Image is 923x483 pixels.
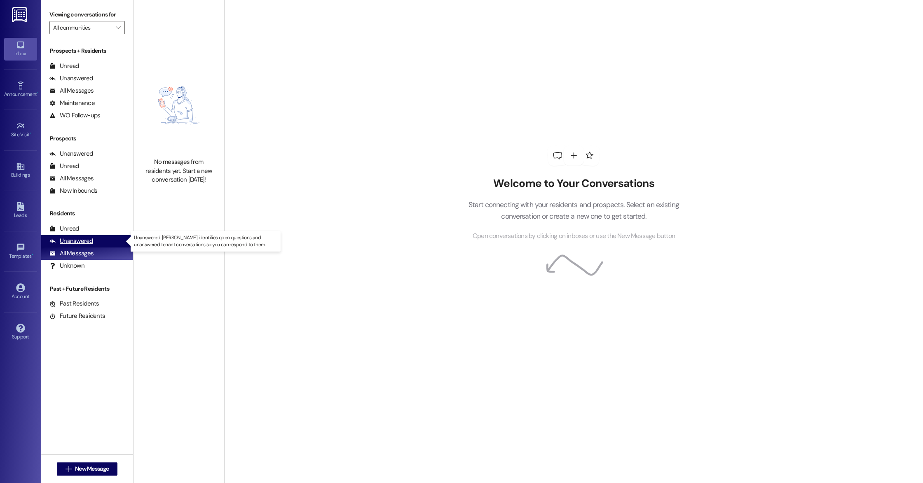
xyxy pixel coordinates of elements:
[4,281,37,303] a: Account
[456,199,691,222] p: Start connecting with your residents and prospects. Select an existing conversation or create a n...
[116,24,120,31] i: 
[4,38,37,60] a: Inbox
[41,209,133,218] div: Residents
[12,7,29,22] img: ResiDesk Logo
[4,119,37,141] a: Site Visit •
[57,462,118,476] button: New Message
[49,187,97,195] div: New Inbounds
[49,237,93,245] div: Unanswered
[4,240,37,263] a: Templates •
[49,149,93,158] div: Unanswered
[49,86,94,95] div: All Messages
[4,159,37,182] a: Buildings
[41,285,133,293] div: Past + Future Residents
[4,321,37,343] a: Support
[49,312,105,320] div: Future Residents
[49,8,125,21] label: Viewing conversations for
[143,158,215,184] div: No messages from residents yet. Start a new conversation [DATE]!
[49,249,94,258] div: All Messages
[49,299,99,308] div: Past Residents
[143,57,215,154] img: empty-state
[49,162,79,170] div: Unread
[32,252,33,258] span: •
[41,47,133,55] div: Prospects + Residents
[49,261,84,270] div: Unknown
[49,111,100,120] div: WO Follow-ups
[49,99,95,107] div: Maintenance
[473,231,675,241] span: Open conversations by clicking on inboxes or use the New Message button
[49,224,79,233] div: Unread
[41,134,133,143] div: Prospects
[37,90,38,96] span: •
[53,21,112,34] input: All communities
[49,74,93,83] div: Unanswered
[75,464,109,473] span: New Message
[49,62,79,70] div: Unread
[456,177,691,190] h2: Welcome to Your Conversations
[49,174,94,183] div: All Messages
[134,234,277,248] p: Unanswered: [PERSON_NAME] identifies open questions and unanswered tenant conversations so you ca...
[66,466,72,472] i: 
[30,131,31,136] span: •
[4,200,37,222] a: Leads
